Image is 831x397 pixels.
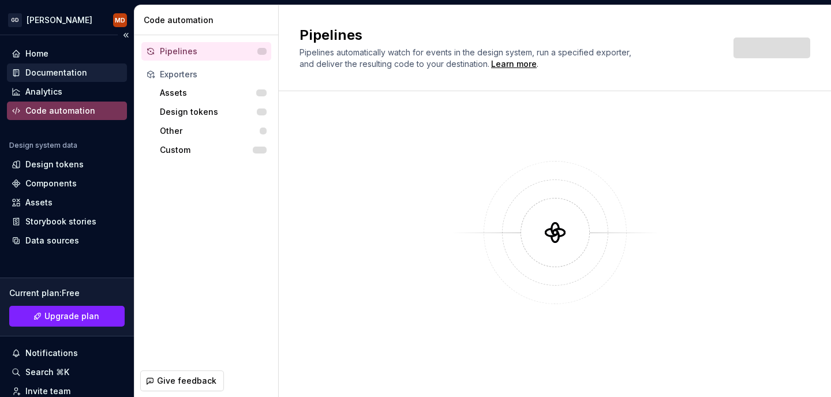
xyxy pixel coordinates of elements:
div: Design tokens [25,159,84,170]
button: Other [155,122,271,140]
div: Design tokens [160,106,257,118]
div: [PERSON_NAME] [27,14,92,26]
a: Home [7,44,127,63]
a: Analytics [7,83,127,101]
button: Pipelines [141,42,271,61]
button: Upgrade plan [9,306,125,327]
button: Search ⌘K [7,363,127,381]
span: Pipelines automatically watch for events in the design system, run a specified exporter, and deli... [300,47,634,69]
div: Assets [25,197,53,208]
div: Assets [160,87,256,99]
button: Give feedback [140,370,224,391]
div: GD [8,13,22,27]
a: Code automation [7,102,127,120]
div: Search ⌘K [25,366,69,378]
div: Documentation [25,67,87,78]
button: Collapse sidebar [118,27,134,43]
span: Give feedback [157,375,216,387]
div: Code automation [144,14,274,26]
span: . [489,60,538,69]
div: Notifications [25,347,78,359]
button: GD[PERSON_NAME]MD [2,8,132,32]
div: Home [25,48,48,59]
a: Design tokens [7,155,127,174]
a: Learn more [491,58,537,70]
a: Documentation [7,63,127,82]
div: Exporters [160,69,267,80]
div: Pipelines [160,46,257,57]
div: Custom [160,144,253,156]
span: Upgrade plan [44,310,99,322]
a: Storybook stories [7,212,127,231]
div: Invite team [25,385,70,397]
button: Notifications [7,344,127,362]
div: Analytics [25,86,62,98]
div: Design system data [9,141,77,150]
a: Components [7,174,127,193]
div: Current plan : Free [9,287,125,299]
button: Design tokens [155,103,271,121]
a: Data sources [7,231,127,250]
div: Other [160,125,260,137]
a: Assets [7,193,127,212]
div: Components [25,178,77,189]
button: Custom [155,141,271,159]
div: Data sources [25,235,79,246]
div: Code automation [25,105,95,117]
div: Storybook stories [25,216,96,227]
div: MD [115,16,125,25]
button: Assets [155,84,271,102]
h2: Pipelines [300,26,720,44]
